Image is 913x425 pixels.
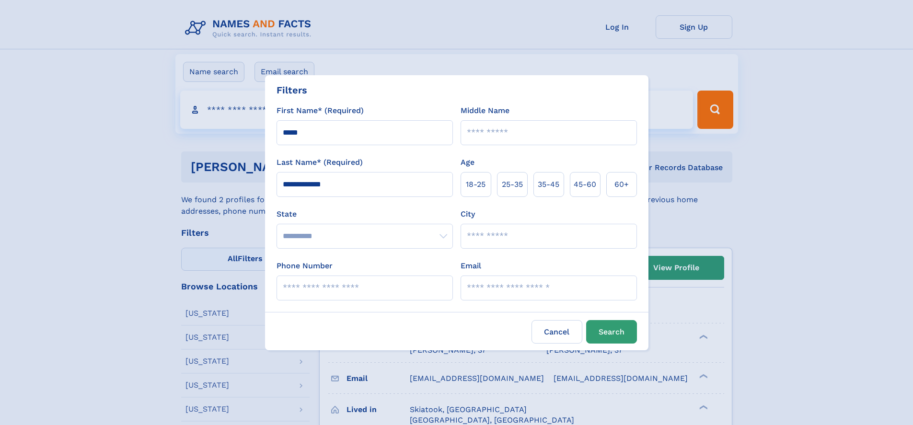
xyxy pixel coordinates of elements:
label: Last Name* (Required) [277,157,363,168]
button: Search [586,320,637,344]
label: Cancel [532,320,582,344]
label: City [461,208,475,220]
span: 60+ [614,179,629,190]
label: First Name* (Required) [277,105,364,116]
div: Filters [277,83,307,97]
label: Email [461,260,481,272]
span: 18‑25 [466,179,485,190]
label: Middle Name [461,105,509,116]
label: State [277,208,453,220]
label: Age [461,157,474,168]
label: Phone Number [277,260,333,272]
span: 25‑35 [502,179,523,190]
span: 45‑60 [574,179,596,190]
span: 35‑45 [538,179,559,190]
